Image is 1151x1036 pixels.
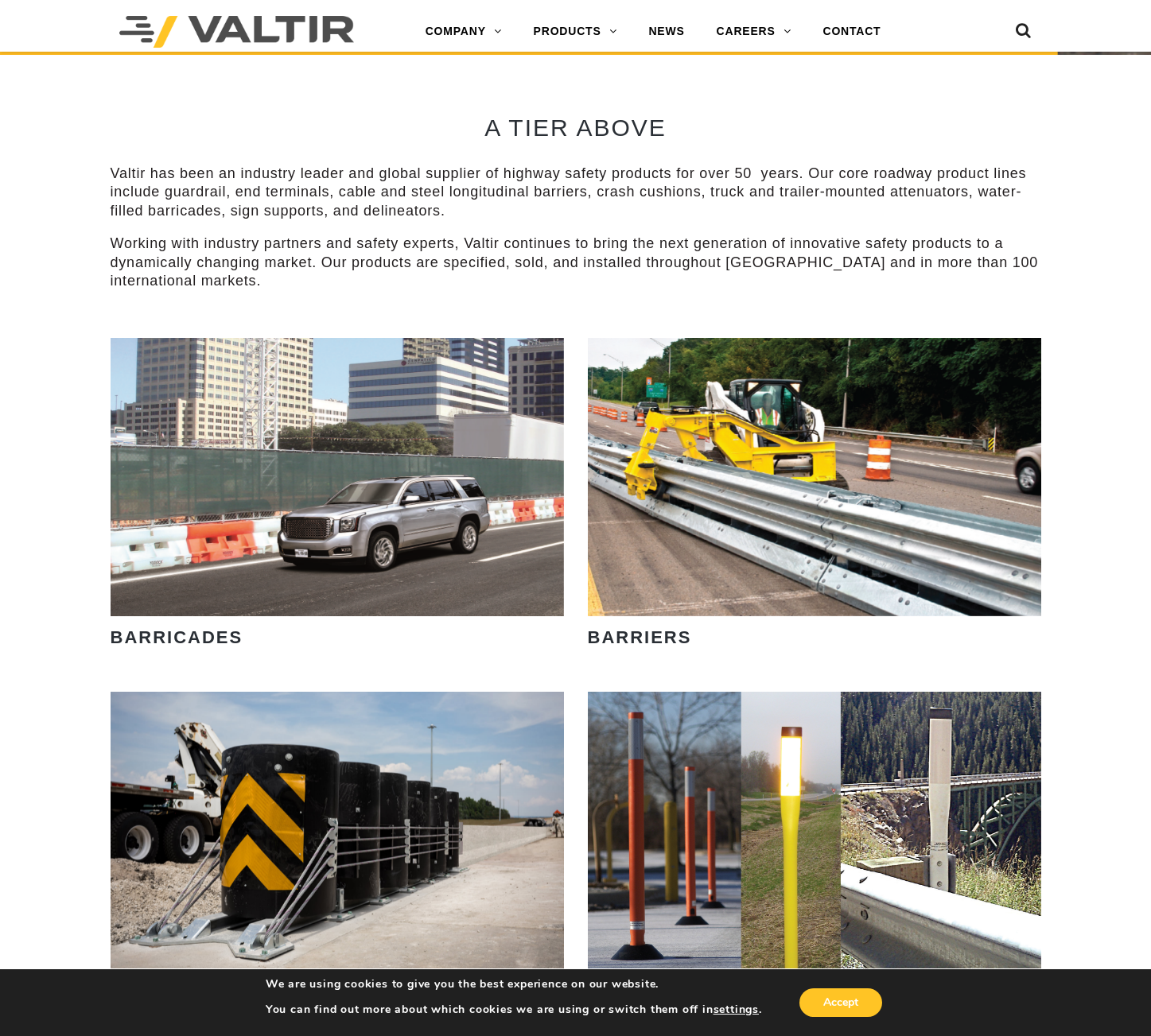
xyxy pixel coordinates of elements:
[266,977,762,991] p: We are using cookies to give you the best experience on our website.
[632,16,700,48] a: NEWS
[111,627,243,647] strong: BARRICADES
[111,235,1041,290] p: Working with industry partners and safety experts, Valtir continues to bring the next generation ...
[799,988,882,1017] button: Accept
[714,1003,759,1017] button: settings
[807,16,896,48] a: CONTACT
[410,16,518,48] a: COMPANY
[518,16,633,48] a: PRODUCTS
[119,16,354,48] img: Valtir
[266,1003,762,1017] p: You can find out more about which cookies we are using or switch them off in .
[111,114,1041,141] h2: A TIER ABOVE
[111,165,1041,220] p: Valtir has been an industry leader and global supplier of highway safety products for over 50 yea...
[588,627,692,647] strong: BARRIERS
[701,16,807,48] a: CAREERS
